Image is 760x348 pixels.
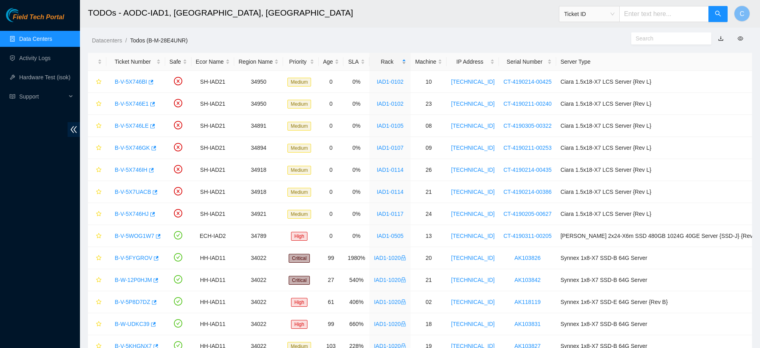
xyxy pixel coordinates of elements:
[174,121,182,129] span: close-circle
[451,123,495,129] a: [TECHNICAL_ID]
[319,93,343,115] td: 0
[115,299,150,305] a: B-V-5P8D7DZ
[411,137,447,159] td: 09
[377,145,403,151] a: IAD1-0107
[319,203,343,225] td: 0
[411,93,447,115] td: 23
[96,321,102,328] span: star
[96,211,102,217] span: star
[515,299,541,305] a: AK118119
[401,277,406,283] span: lock
[319,159,343,181] td: 0
[343,181,370,203] td: 0%
[411,159,447,181] td: 26
[174,275,182,284] span: check-circle
[115,145,150,151] a: B-V-5X746GK
[92,207,102,220] button: star
[234,291,283,313] td: 34022
[515,277,541,283] a: AK103842
[191,313,234,335] td: HH-IAD11
[289,276,310,285] span: Critical
[96,145,102,151] span: star
[451,299,495,305] a: [TECHNICAL_ID]
[13,14,64,21] span: Field Tech Portal
[287,78,311,86] span: Medium
[451,189,495,195] a: [TECHNICAL_ID]
[234,247,283,269] td: 34022
[19,55,51,61] a: Activity Logs
[287,100,311,109] span: Medium
[343,115,370,137] td: 0%
[515,321,541,327] a: AK103831
[503,211,552,217] a: CT-4190205-00627
[734,6,750,22] button: C
[191,225,234,247] td: ECH-IAD2
[343,269,370,291] td: 540%
[374,299,406,305] a: IAD1-1020lock
[92,274,102,286] button: star
[319,269,343,291] td: 27
[319,291,343,313] td: 61
[234,159,283,181] td: 34918
[319,137,343,159] td: 0
[343,203,370,225] td: 0%
[96,255,102,262] span: star
[174,297,182,306] span: check-circle
[319,313,343,335] td: 99
[191,115,234,137] td: SH-IAD21
[503,167,552,173] a: CT-4190214-00435
[234,71,283,93] td: 34950
[377,123,403,129] a: IAD1-0105
[191,159,234,181] td: SH-IAD21
[92,97,102,110] button: star
[619,6,709,22] input: Enter text here...
[343,71,370,93] td: 0%
[411,71,447,93] td: 10
[319,115,343,137] td: 0
[174,319,182,328] span: check-circle
[503,78,552,85] a: CT-4190214-00425
[515,255,541,261] a: AK103826
[636,34,700,43] input: Search
[319,247,343,269] td: 99
[451,211,495,217] a: [TECHNICAL_ID]
[451,321,495,327] a: [TECHNICAL_ID]
[191,93,234,115] td: SH-IAD21
[19,36,52,42] a: Data Centers
[377,211,403,217] a: IAD1-0117
[174,165,182,173] span: close-circle
[92,318,102,330] button: star
[191,181,234,203] td: SH-IAD21
[374,255,406,261] a: IAD1-1020lock
[343,93,370,115] td: 0%
[287,210,311,219] span: Medium
[234,115,283,137] td: 34891
[411,115,447,137] td: 08
[708,6,728,22] button: search
[503,123,552,129] a: CT-4190305-00322
[377,101,403,107] a: IAD1-0102
[411,203,447,225] td: 24
[92,229,102,242] button: star
[564,8,614,20] span: Ticket ID
[96,79,102,85] span: star
[115,123,149,129] a: B-V-5X746LE
[718,35,724,42] a: download
[234,203,283,225] td: 34921
[411,181,447,203] td: 21
[287,122,311,131] span: Medium
[174,143,182,151] span: close-circle
[191,137,234,159] td: SH-IAD21
[343,291,370,313] td: 406%
[451,255,495,261] a: [TECHNICAL_ID]
[319,225,343,247] td: 0
[401,299,406,305] span: lock
[234,181,283,203] td: 34918
[19,89,66,105] span: Support
[115,255,152,261] a: B-V-5FYGROV
[451,145,495,151] a: [TECHNICAL_ID]
[96,189,102,195] span: star
[451,277,495,283] a: [TECHNICAL_ID]
[343,247,370,269] td: 1980%
[401,321,406,327] span: lock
